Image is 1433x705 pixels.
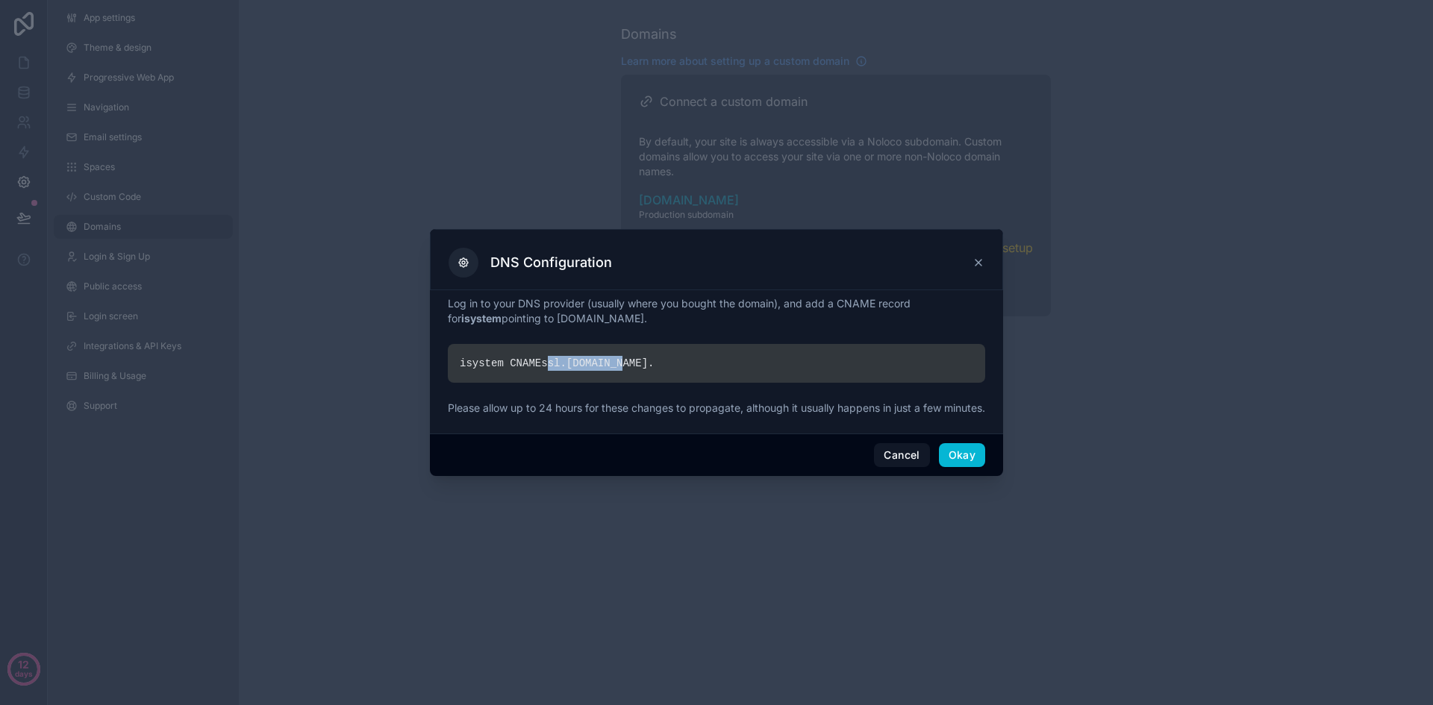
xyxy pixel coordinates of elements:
button: Okay [939,443,985,467]
strong: isystem [461,312,502,325]
div: isystem CNAME ssl. [DOMAIN_NAME] . [448,344,985,383]
p: Please allow up to 24 hours for these changes to propagate, although it usually happens in just a... [448,401,985,416]
h3: DNS Configuration [490,254,612,272]
p: Log in to your DNS provider (usually where you bought the domain), and add a CNAME record for poi... [448,296,985,326]
button: Cancel [874,443,929,467]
